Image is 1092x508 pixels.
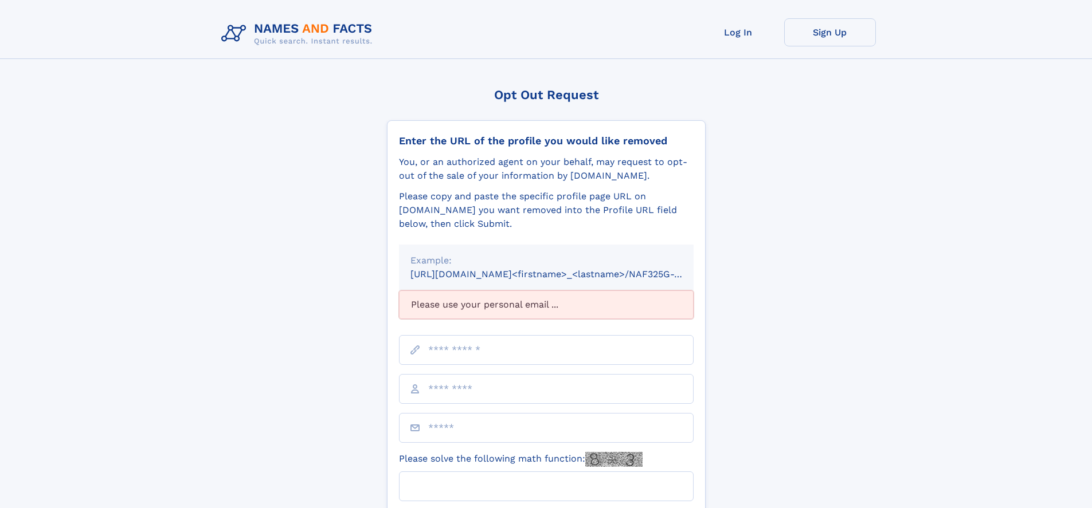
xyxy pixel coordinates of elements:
img: Logo Names and Facts [217,18,382,49]
div: Please use your personal email ... [399,290,694,319]
div: You, or an authorized agent on your behalf, may request to opt-out of the sale of your informatio... [399,155,694,183]
a: Sign Up [784,18,876,46]
label: Please solve the following math function: [399,452,643,467]
div: Enter the URL of the profile you would like removed [399,135,694,147]
div: Please copy and paste the specific profile page URL on [DOMAIN_NAME] you want removed into the Pr... [399,190,694,231]
div: Opt Out Request [387,88,706,102]
small: [URL][DOMAIN_NAME]<firstname>_<lastname>/NAF325G-xxxxxxxx [410,269,715,279]
div: Example: [410,254,682,267]
a: Log In [692,18,784,46]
